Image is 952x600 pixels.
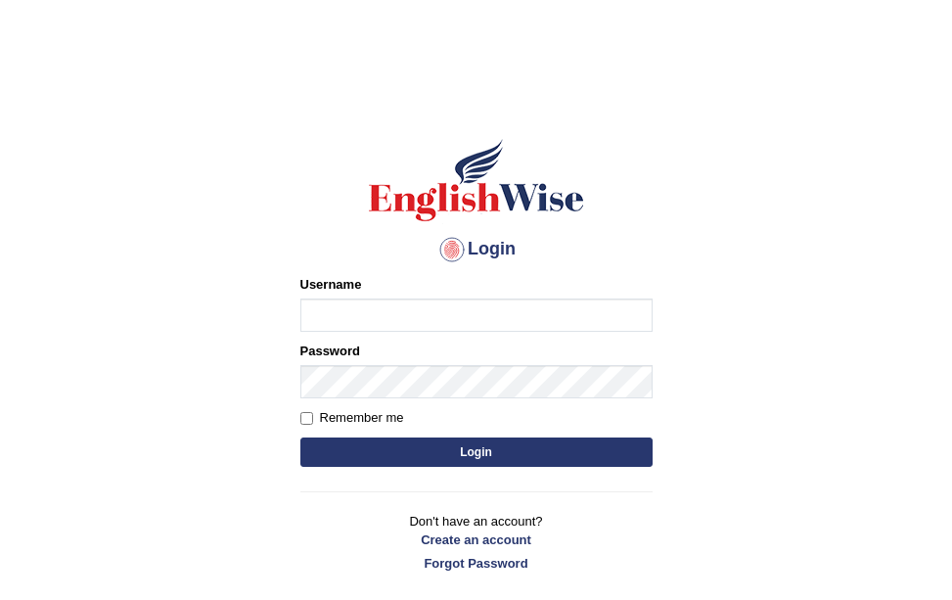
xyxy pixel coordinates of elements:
[300,412,313,425] input: Remember me
[300,438,653,467] button: Login
[300,554,653,573] a: Forgot Password
[300,275,362,294] label: Username
[300,531,653,549] a: Create an account
[300,342,360,360] label: Password
[300,408,404,428] label: Remember me
[300,234,653,265] h4: Login
[365,136,588,224] img: Logo of English Wise sign in for intelligent practice with AI
[300,512,653,573] p: Don't have an account?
